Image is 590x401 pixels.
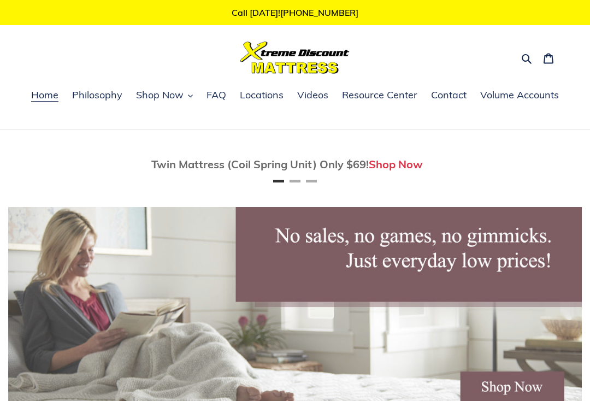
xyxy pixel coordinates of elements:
[151,157,369,171] span: Twin Mattress (Coil Spring Unit) Only $69!
[369,157,423,171] a: Shop Now
[426,87,472,104] a: Contact
[206,89,226,102] span: FAQ
[26,87,64,104] a: Home
[342,89,417,102] span: Resource Center
[136,89,184,102] span: Shop Now
[337,87,423,104] a: Resource Center
[475,87,564,104] a: Volume Accounts
[67,87,128,104] a: Philosophy
[234,87,289,104] a: Locations
[31,89,58,102] span: Home
[290,180,300,182] button: Page 2
[431,89,467,102] span: Contact
[480,89,559,102] span: Volume Accounts
[280,7,358,18] a: [PHONE_NUMBER]
[306,180,317,182] button: Page 3
[72,89,122,102] span: Philosophy
[273,180,284,182] button: Page 1
[240,42,350,74] img: Xtreme Discount Mattress
[201,87,232,104] a: FAQ
[292,87,334,104] a: Videos
[131,87,198,104] button: Shop Now
[240,89,284,102] span: Locations
[297,89,328,102] span: Videos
